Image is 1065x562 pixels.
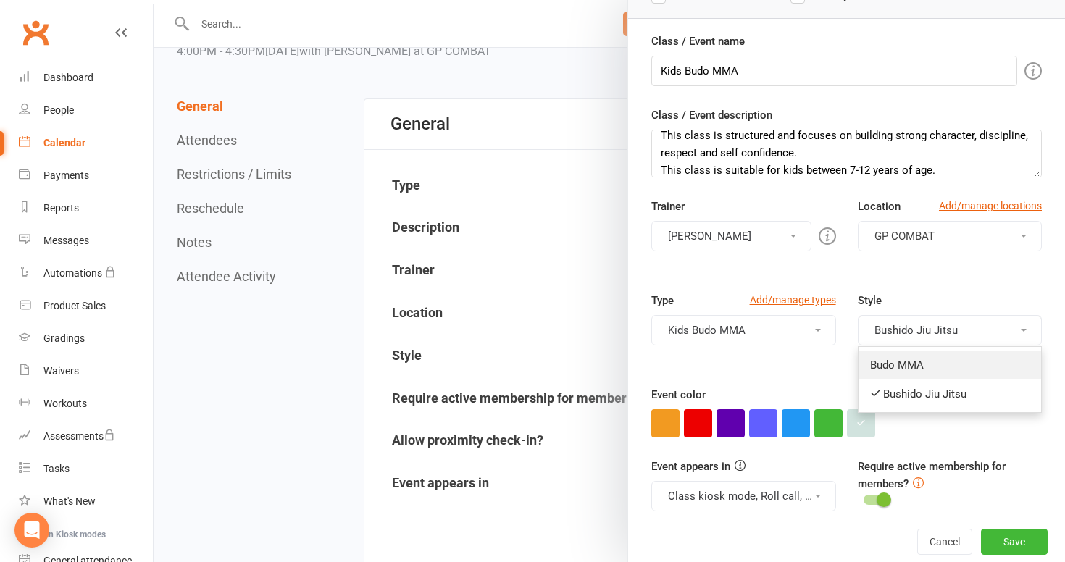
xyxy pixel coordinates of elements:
a: Gradings [19,322,153,355]
a: People [19,94,153,127]
a: Budo MMA [859,351,1041,379]
label: Require active membership for members? [858,460,1006,490]
button: Cancel [917,529,972,555]
button: Save [981,529,1048,555]
div: What's New [43,495,96,507]
label: Class / Event description [651,106,772,124]
a: Add/manage types [750,292,836,308]
label: Event appears in [651,458,730,475]
a: Product Sales [19,290,153,322]
div: Gradings [43,332,85,344]
a: Waivers [19,355,153,387]
div: Dashboard [43,72,93,83]
label: Type [651,292,674,309]
button: Kids Budo MMA [651,315,835,345]
a: Dashboard [19,62,153,94]
div: Reports [43,202,79,214]
div: People [43,104,74,116]
button: [PERSON_NAME] [651,221,811,251]
input: Enter event name [651,56,1017,86]
span: GP COMBAT [874,230,935,243]
button: GP COMBAT [858,221,1042,251]
a: Assessments [19,420,153,453]
div: Workouts [43,398,87,409]
label: Class / Event name [651,33,745,50]
a: Bushido Jiu Jitsu [859,379,1041,408]
a: Clubworx [17,14,54,51]
a: Workouts [19,387,153,420]
label: Event color [651,386,706,403]
div: Messages [43,235,89,246]
div: Waivers [43,365,79,377]
a: Automations [19,257,153,290]
button: Class kiosk mode, Roll call, Clubworx website calendar and Mobile app [651,481,835,511]
label: Style [858,292,882,309]
label: Location [858,198,901,215]
button: Bushido Jiu Jitsu [858,315,1042,345]
label: Trainer [651,198,685,215]
div: Payments [43,169,89,181]
div: Tasks [43,463,70,474]
a: What's New [19,485,153,518]
a: Messages [19,225,153,257]
a: Add/manage locations [939,198,1042,214]
a: Calendar [19,127,153,159]
a: Tasks [19,453,153,485]
div: Automations [43,267,102,279]
div: Product Sales [43,300,106,311]
a: Payments [19,159,153,192]
div: Open Intercom Messenger [14,513,49,548]
div: Calendar [43,137,85,148]
div: Assessments [43,430,115,442]
a: Reports [19,192,153,225]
